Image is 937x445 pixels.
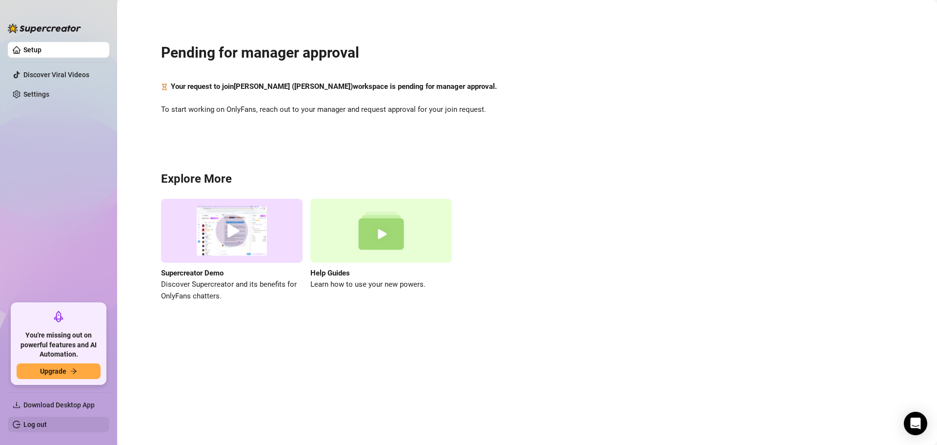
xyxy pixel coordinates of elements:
[13,401,20,409] span: download
[161,171,893,187] h3: Explore More
[310,199,452,263] img: help guides
[23,46,41,54] a: Setup
[40,367,66,375] span: Upgrade
[8,23,81,33] img: logo-BBDzfeDw.svg
[904,412,927,435] div: Open Intercom Messenger
[17,363,101,379] button: Upgradearrow-right
[17,331,101,360] span: You're missing out on powerful features and AI Automation.
[171,82,497,91] strong: Your request to join [PERSON_NAME] ([PERSON_NAME]) workspace is pending for manager approval.
[310,199,452,302] a: Help GuidesLearn how to use your new powers.
[161,43,893,62] h2: Pending for manager approval
[23,421,47,428] a: Log out
[161,279,303,302] span: Discover Supercreator and its benefits for OnlyFans chatters.
[23,90,49,98] a: Settings
[161,199,303,263] img: supercreator demo
[70,368,77,375] span: arrow-right
[53,311,64,322] span: rocket
[161,81,168,93] span: hourglass
[161,199,303,302] a: Supercreator DemoDiscover Supercreator and its benefits for OnlyFans chatters.
[23,71,89,79] a: Discover Viral Videos
[161,104,893,116] span: To start working on OnlyFans, reach out to your manager and request approval for your join request.
[310,269,350,277] strong: Help Guides
[161,269,224,277] strong: Supercreator Demo
[310,279,452,291] span: Learn how to use your new powers.
[23,401,95,409] span: Download Desktop App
